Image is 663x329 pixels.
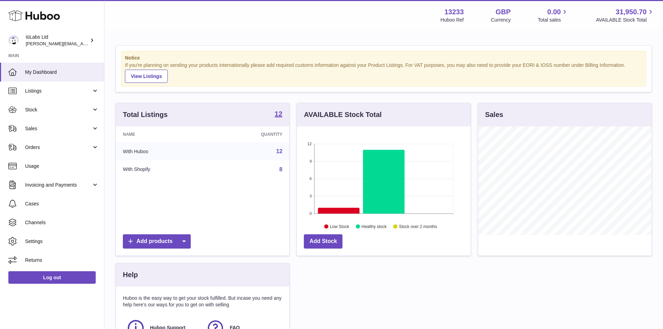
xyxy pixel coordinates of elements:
[441,17,464,23] div: Huboo Ref
[362,224,387,229] text: Healthy stock
[308,142,312,146] text: 12
[279,166,282,172] a: 8
[125,62,642,83] div: If you're planning on sending your products internationally please add required customs informati...
[123,110,168,119] h3: Total Listings
[310,211,312,216] text: 0
[25,144,92,151] span: Orders
[25,107,92,113] span: Stock
[330,224,349,229] text: Low Stock
[275,110,282,119] a: 12
[399,224,437,229] text: Stock over 2 months
[310,177,312,181] text: 6
[538,17,569,23] span: Total sales
[25,257,99,264] span: Returns
[123,234,191,249] a: Add products
[491,17,511,23] div: Currency
[276,148,283,154] a: 12
[310,194,312,198] text: 3
[275,110,282,117] strong: 12
[125,70,168,83] a: View Listings
[125,55,642,61] strong: Notice
[496,7,511,17] strong: GBP
[304,110,381,119] h3: AVAILABLE Stock Total
[444,7,464,17] strong: 13233
[25,88,92,94] span: Listings
[8,271,96,284] a: Log out
[538,7,569,23] a: 0.00 Total sales
[25,125,92,132] span: Sales
[596,7,655,23] a: 31,950.70 AVAILABLE Stock Total
[310,159,312,163] text: 9
[485,110,503,119] h3: Sales
[25,201,99,207] span: Cases
[123,270,138,280] h3: Help
[25,69,99,76] span: My Dashboard
[116,126,210,142] th: Name
[304,234,342,249] a: Add Stock
[210,126,290,142] th: Quantity
[596,17,655,23] span: AVAILABLE Stock Total
[25,238,99,245] span: Settings
[25,182,92,188] span: Invoicing and Payments
[123,295,282,308] p: Huboo is the easy way to get your stock fulfilled. But incase you need any help here's our ways f...
[8,35,19,46] img: annunziata@iulabs.co
[547,7,561,17] span: 0.00
[25,163,99,170] span: Usage
[616,7,647,17] span: 31,950.70
[116,142,210,160] td: With Huboo
[116,160,210,179] td: With Shopify
[25,219,99,226] span: Channels
[26,41,140,46] span: [PERSON_NAME][EMAIL_ADDRESS][DOMAIN_NAME]
[26,34,88,47] div: iüLabs Ltd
